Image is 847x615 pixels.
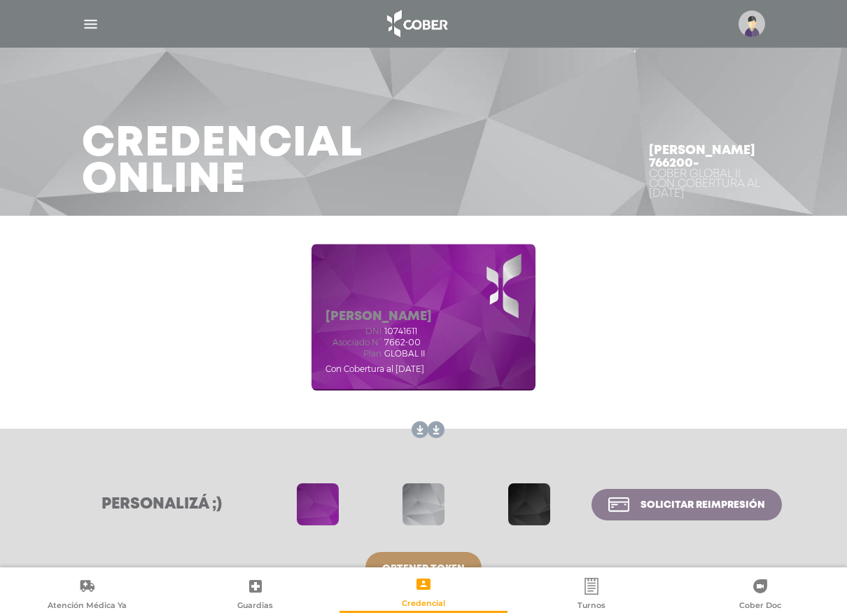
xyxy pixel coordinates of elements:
[384,338,421,347] span: 7662-00
[591,489,782,520] a: Solicitar reimpresión
[325,338,381,347] span: Asociado N°
[365,552,482,583] a: Obtener token
[82,15,99,33] img: Cober_menu-lines-white.svg
[325,326,381,336] span: dni
[48,600,127,613] span: Atención Médica Ya
[82,126,363,199] h3: Credencial Online
[739,600,781,613] span: Cober Doc
[325,364,424,374] span: Con Cobertura al [DATE]
[507,577,675,613] a: Turnos
[325,310,432,325] h5: [PERSON_NAME]
[382,564,465,574] span: Obtener token
[339,575,507,611] a: Credencial
[649,170,765,199] div: Cober GLOBAL II Con Cobertura al [DATE]
[325,349,381,359] span: Plan
[738,11,765,37] img: profile-placeholder.svg
[676,577,844,613] a: Cober Doc
[65,495,259,513] h3: Personalizá ;)
[3,577,171,613] a: Atención Médica Ya
[402,598,445,611] span: Credencial
[379,7,453,41] img: logo_cober_home-white.png
[384,349,425,359] span: GLOBAL II
[171,577,339,613] a: Guardias
[577,600,605,613] span: Turnos
[237,600,273,613] span: Guardias
[649,144,765,170] h4: [PERSON_NAME] 766200-
[384,326,417,336] span: 10741611
[640,500,765,510] span: Solicitar reimpresión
